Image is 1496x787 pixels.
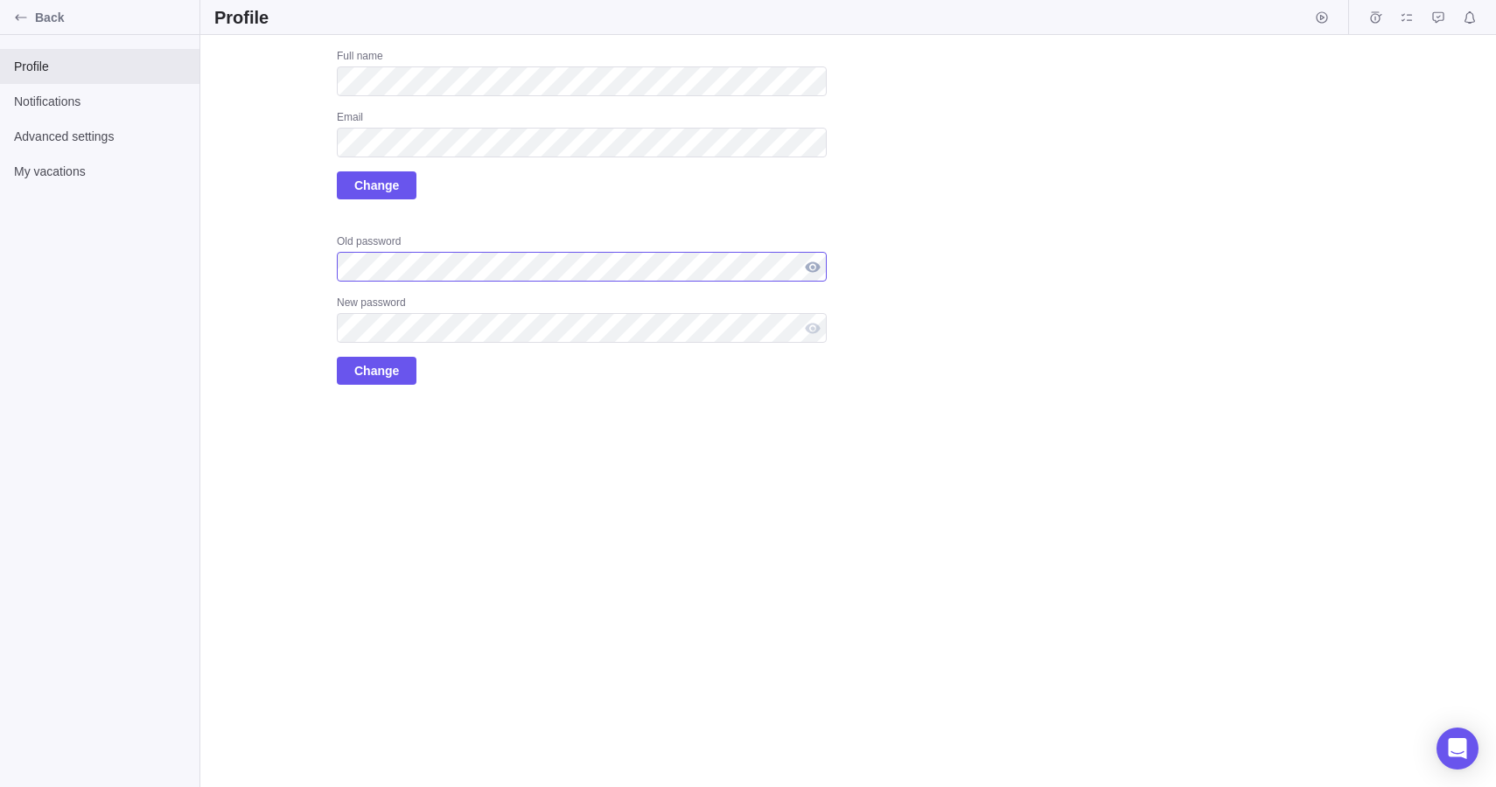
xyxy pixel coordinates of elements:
[1395,5,1419,30] span: My assignments
[1437,728,1479,770] div: Open Intercom Messenger
[35,9,192,26] span: Back
[214,5,269,30] h2: Profile
[337,296,827,313] div: New password
[1458,5,1482,30] span: Notifications
[1426,5,1451,30] span: Approval requests
[14,128,185,145] span: Advanced settings
[337,357,416,385] span: Change
[337,252,827,282] input: Old password
[1363,13,1388,27] a: Time logs
[337,49,827,66] div: Full name
[1310,5,1334,30] span: Start timer
[1426,13,1451,27] a: Approval requests
[14,58,185,75] span: Profile
[14,163,185,180] span: My vacations
[354,360,399,381] span: Change
[337,171,416,199] span: Change
[14,93,185,110] span: Notifications
[337,234,827,252] div: Old password
[337,128,827,157] input: Email
[1395,13,1419,27] a: My assignments
[1458,13,1482,27] a: Notifications
[1363,5,1388,30] span: Time logs
[337,66,827,96] input: Full name
[354,175,399,196] span: Change
[337,110,827,128] div: Email
[337,313,827,343] input: New password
